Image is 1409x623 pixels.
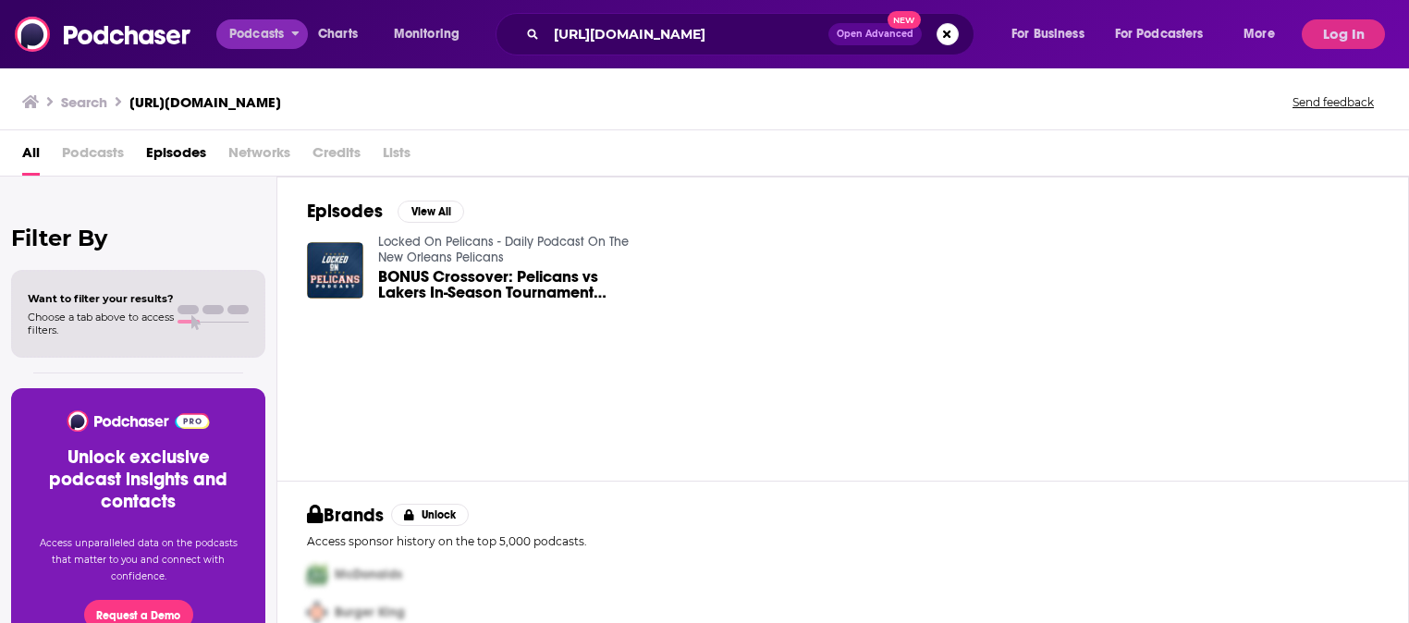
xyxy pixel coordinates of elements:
[513,13,992,55] div: Search podcasts, credits, & more...
[300,556,335,593] img: First Pro Logo
[1231,19,1298,49] button: open menu
[1244,21,1275,47] span: More
[216,19,308,49] button: open menu
[129,93,281,111] h3: [URL][DOMAIN_NAME]
[307,242,363,299] img: BONUS Crossover: Pelicans vs Lakers In-Season Tournament Preview with Locked On Lakers
[888,11,921,29] span: New
[398,201,464,223] button: View All
[546,19,828,49] input: Search podcasts, credits, & more...
[228,138,290,176] span: Networks
[62,138,124,176] span: Podcasts
[378,269,650,300] a: BONUS Crossover: Pelicans vs Lakers In-Season Tournament Preview with Locked On Lakers
[146,138,206,176] a: Episodes
[28,311,174,336] span: Choose a tab above to access filters.
[837,30,913,39] span: Open Advanced
[307,200,464,223] a: EpisodesView All
[999,19,1108,49] button: open menu
[335,567,402,582] span: McDonalds
[11,225,265,251] h2: Filter By
[307,200,383,223] h2: Episodes
[312,138,361,176] span: Credits
[66,410,211,432] img: Podchaser - Follow, Share and Rate Podcasts
[1011,21,1084,47] span: For Business
[394,21,459,47] span: Monitoring
[28,292,174,305] span: Want to filter your results?
[33,535,243,585] p: Access unparalleled data on the podcasts that matter to you and connect with confidence.
[828,23,922,45] button: Open AdvancedNew
[378,234,629,265] a: Locked On Pelicans - Daily Podcast On The New Orleans Pelicans
[1103,19,1231,49] button: open menu
[61,93,107,111] h3: Search
[306,19,369,49] a: Charts
[381,19,484,49] button: open menu
[1302,19,1385,49] button: Log In
[229,21,284,47] span: Podcasts
[307,504,384,527] h2: Brands
[318,21,358,47] span: Charts
[1115,21,1204,47] span: For Podcasters
[33,446,243,513] h3: Unlock exclusive podcast insights and contacts
[335,605,405,620] span: Burger King
[22,138,40,176] a: All
[391,504,470,526] button: Unlock
[383,138,410,176] span: Lists
[1287,94,1379,110] button: Send feedback
[307,534,1378,548] p: Access sponsor history on the top 5,000 podcasts.
[15,17,192,52] img: Podchaser - Follow, Share and Rate Podcasts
